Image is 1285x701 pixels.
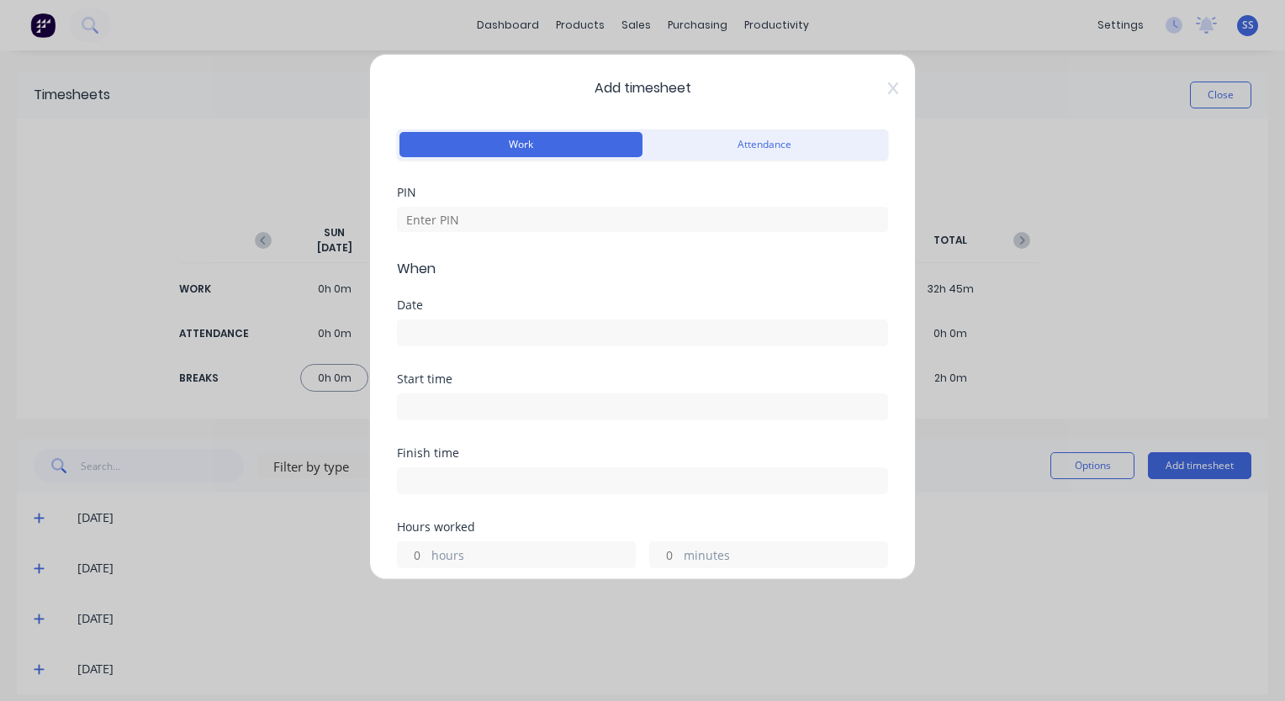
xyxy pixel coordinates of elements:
div: Start time [397,373,888,385]
div: Finish time [397,447,888,459]
label: minutes [684,546,887,567]
label: hours [431,546,635,567]
span: When [397,259,888,279]
button: Work [399,132,642,157]
div: Date [397,299,888,311]
button: Attendance [642,132,886,157]
div: Hours worked [397,521,888,533]
input: Enter PIN [397,207,888,232]
div: PIN [397,187,888,198]
input: 0 [398,542,427,567]
input: 0 [650,542,680,567]
span: Add timesheet [397,78,888,98]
